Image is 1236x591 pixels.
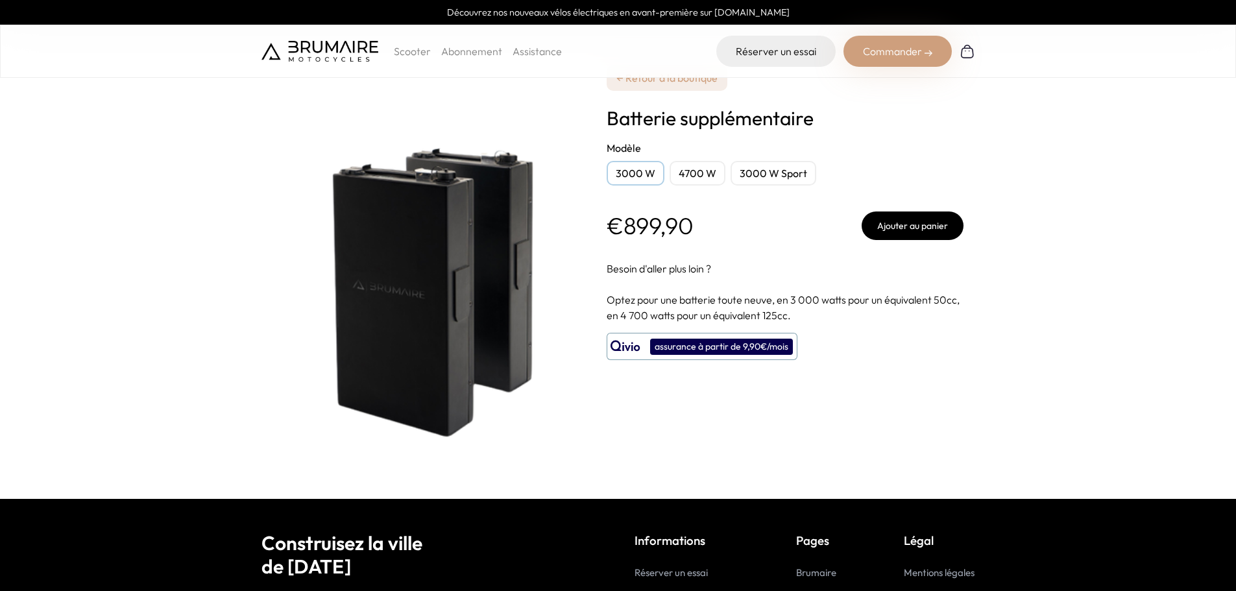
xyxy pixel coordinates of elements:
[607,333,797,360] button: assurance à partir de 9,90€/mois
[261,41,378,62] img: Brumaire Motocycles
[843,36,952,67] div: Commander
[441,45,502,58] a: Abonnement
[513,45,562,58] a: Assistance
[607,213,694,239] p: €899,90
[607,140,963,156] h2: Modèle
[960,43,975,59] img: Panier
[670,161,725,186] div: 4700 W
[611,339,640,354] img: logo qivio
[394,43,431,59] p: Scooter
[716,36,836,67] a: Réserver un essai
[731,161,816,186] div: 3000 W Sport
[635,531,737,549] p: Informations
[607,161,664,186] div: 3000 W
[607,293,960,322] span: Optez pour une batterie toute neuve, en 3 000 watts pour un équivalent 50cc, en 4 700 watts pour ...
[796,531,845,549] p: Pages
[904,566,975,579] a: Mentions légales
[635,566,708,579] a: Réserver un essai
[925,49,932,57] img: right-arrow-2.png
[650,339,793,355] div: assurance à partir de 9,90€/mois
[904,531,975,549] p: Légal
[796,566,836,579] a: Brumaire
[261,531,602,578] h2: Construisez la ville de [DATE]
[261,32,586,466] img: Batterie supplémentaire
[607,106,963,130] h1: Batterie supplémentaire
[862,211,963,240] button: Ajouter au panier
[607,262,711,275] span: Besoin d'aller plus loin ?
